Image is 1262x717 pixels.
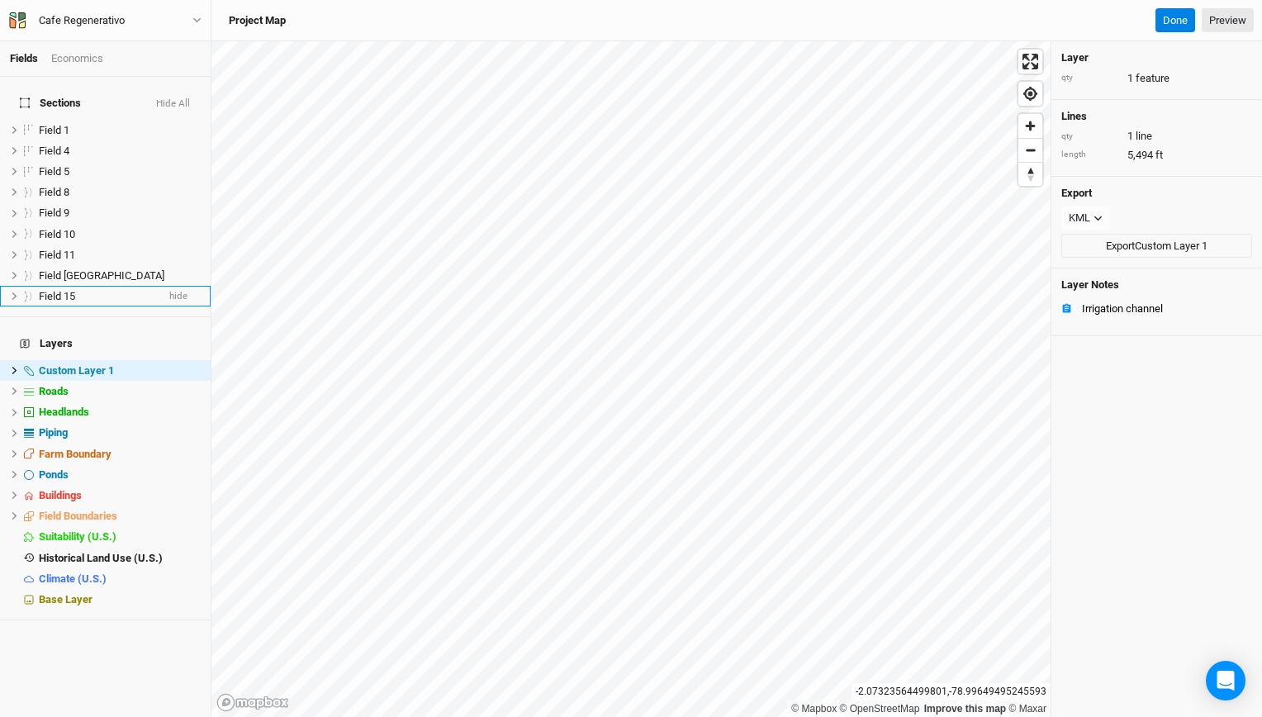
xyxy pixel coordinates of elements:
div: Base Layer [39,593,201,606]
div: Field 8 [39,186,201,199]
button: Enter fullscreen [1018,50,1042,74]
span: ft [1155,148,1163,163]
div: Field 9 [39,207,201,220]
button: Cafe Regenerativo [8,12,202,30]
div: Custom Layer 1 [39,364,201,377]
button: Done [1155,8,1195,33]
div: KML [1069,210,1090,226]
span: Field 4 [39,145,69,157]
span: Custom Layer 1 [39,364,114,377]
span: Ponds [39,468,69,481]
button: Hide All [155,98,191,110]
span: Field [GEOGRAPHIC_DATA] [39,269,164,282]
div: qty [1061,131,1119,143]
div: Farm Boundary [39,448,201,461]
div: 1 [1061,129,1252,144]
span: Sections [20,97,81,110]
h4: lines [1061,110,1252,123]
span: Base Layer [39,593,93,605]
span: Farm Boundary [39,448,111,460]
div: Field 15 [39,290,156,303]
div: Open Intercom Messenger [1206,661,1245,700]
button: ExportCustom Layer 1 [1061,234,1252,259]
span: line [1136,129,1152,144]
div: Field 1 [39,124,201,137]
div: Historical Land Use (U.S.) [39,552,201,565]
div: 1 [1061,71,1252,86]
div: Climate (U.S.) [39,572,201,586]
span: Historical Land Use (U.S.) [39,552,163,564]
div: Field 5 [39,165,201,178]
button: Zoom out [1018,138,1042,162]
div: Ponds [39,468,201,482]
span: feature [1136,71,1169,86]
div: Buildings [39,489,201,502]
span: Suitability (U.S.) [39,530,116,543]
a: Fields [10,52,38,64]
div: qty [1061,72,1119,84]
button: Zoom in [1018,114,1042,138]
div: 5,494 [1061,148,1252,163]
span: Headlands [39,406,89,418]
a: OpenStreetMap [840,703,920,715]
canvas: Map [211,41,1051,717]
span: Buildings [39,489,82,501]
a: Mapbox [791,703,837,715]
h4: Export [1061,187,1252,200]
span: Field 15 [39,290,75,302]
span: Field 8 [39,186,69,198]
button: KML [1061,206,1110,230]
a: Preview [1202,8,1254,33]
span: Zoom out [1018,139,1042,162]
h3: Project Map [229,14,286,27]
div: Suitability (U.S.) [39,530,201,544]
div: Field 13 Headland Field [39,269,201,283]
span: Reset bearing to north [1018,163,1042,186]
span: Piping [39,426,68,439]
div: Field Boundaries [39,510,201,523]
div: Field 4 [39,145,201,158]
span: Field 11 [39,249,75,261]
div: Field 11 [39,249,201,262]
div: Cafe Regenerativo [39,12,125,29]
h4: Layer [1061,51,1252,64]
div: Irrigation channel [1082,302,1252,316]
span: hide [169,286,187,306]
div: Field 10 [39,228,201,241]
div: Economics [51,51,103,66]
span: Climate (U.S.) [39,572,107,585]
span: Field 1 [39,124,69,136]
h4: Layers [10,327,201,360]
span: Field 5 [39,165,69,178]
span: Field Boundaries [39,510,117,522]
span: Field 9 [39,207,69,219]
div: Roads [39,385,201,398]
div: Headlands [39,406,201,419]
div: length [1061,149,1119,161]
a: Mapbox logo [216,693,289,712]
div: -2.07323564499801 , -78.99649495245593 [852,683,1051,700]
span: Field 10 [39,228,75,240]
a: Maxar [1008,703,1046,715]
span: Roads [39,385,69,397]
a: Improve this map [924,703,1006,715]
button: Irrigation channel [1051,298,1262,319]
div: Piping [39,426,201,439]
button: Find my location [1018,82,1042,106]
span: Layer Notes [1061,278,1119,292]
button: Reset bearing to north [1018,162,1042,186]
